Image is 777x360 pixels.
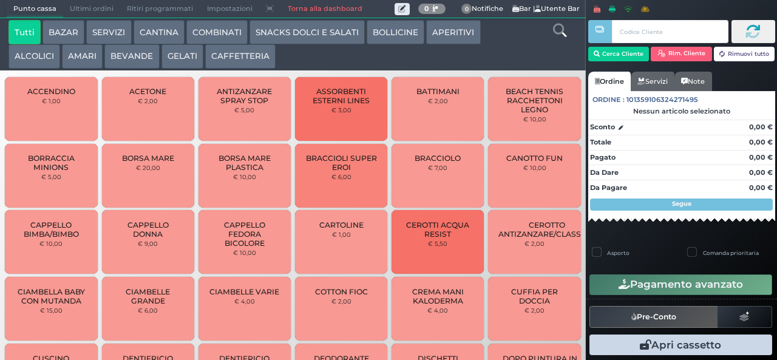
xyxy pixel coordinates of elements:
strong: 0,00 € [749,153,773,161]
button: AMARI [62,44,103,69]
span: BORSA MARE PLASTICA [209,154,281,172]
button: Rim. Cliente [651,47,712,61]
button: Apri cassetto [589,335,772,355]
span: BEACH TENNIS RACCHETTONI LEGNO [498,87,571,114]
small: € 10,00 [233,173,256,180]
small: € 10,00 [39,240,63,247]
span: CIAMBELLE GRANDE [112,287,184,305]
a: Ordine [588,72,631,91]
span: BRACCIOLI SUPER EROI [305,154,378,172]
small: € 5,00 [41,173,61,180]
strong: 0,00 € [749,168,773,177]
span: ACCENDINO [27,87,75,96]
span: CEROTTO ANTIZANZARE/CLASSICO [498,220,595,239]
small: € 5,50 [428,240,447,247]
span: ACETONE [129,87,166,96]
span: 0 [461,4,472,15]
a: Servizi [631,72,674,91]
span: Impostazioni [200,1,259,18]
small: € 2,00 [331,297,351,305]
button: Rimuovi tutto [714,47,775,61]
small: € 2,00 [524,240,545,247]
small: € 2,00 [524,307,545,314]
small: € 6,00 [331,173,351,180]
small: € 3,00 [331,106,351,114]
strong: Totale [590,138,611,146]
button: SNACKS DOLCI E SALATI [249,20,365,44]
strong: Pagato [590,153,616,161]
button: CANTINA [134,20,185,44]
small: € 4,00 [427,307,448,314]
span: Ritiri programmati [120,1,200,18]
small: € 2,00 [428,97,448,104]
span: CARTOLINE [319,220,364,229]
span: Punto cassa [7,1,63,18]
button: BAZAR [42,20,84,44]
span: BORRACCIA MINIONS [15,154,87,172]
a: Torna alla dashboard [280,1,368,18]
button: Pagamento avanzato [589,274,772,295]
button: ALCOLICI [8,44,60,69]
span: BRACCIOLO [415,154,461,163]
span: 101359106324271495 [626,95,698,105]
strong: 0,00 € [749,183,773,192]
div: Nessun articolo selezionato [588,107,775,115]
span: CREMA MANI KALODERMA [402,287,474,305]
strong: Sconto [590,122,615,132]
small: € 10,00 [523,164,546,171]
span: Ultimi ordini [63,1,120,18]
small: € 1,00 [42,97,61,104]
span: CIAMBELLA BABY CON MUTANDA [15,287,87,305]
input: Codice Cliente [612,20,728,43]
span: Ordine : [592,95,625,105]
small: € 1,00 [332,231,351,238]
button: BEVANDE [104,44,159,69]
strong: Da Dare [590,168,619,177]
span: CEROTTI ACQUA RESIST [402,220,474,239]
small: € 4,00 [234,297,255,305]
button: COMBINATI [186,20,248,44]
small: € 5,00 [234,106,254,114]
button: Tutti [8,20,41,44]
a: Note [674,72,711,91]
button: Cerca Cliente [588,47,650,61]
strong: Da Pagare [590,183,627,192]
span: CAPPELLO BIMBA/BIMBO [15,220,87,239]
button: APERITIVI [426,20,480,44]
span: CIAMBELLE VARIE [209,287,279,296]
small: € 10,00 [523,115,546,123]
small: € 2,00 [138,97,158,104]
small: € 20,00 [136,164,160,171]
button: Pre-Conto [589,306,718,328]
span: ANTIZANZARE SPRAY STOP [209,87,281,105]
button: CAFFETTERIA [205,44,276,69]
small: € 10,00 [233,249,256,256]
b: 0 [424,4,429,13]
button: GELATI [161,44,203,69]
label: Comanda prioritaria [703,249,759,257]
strong: 0,00 € [749,123,773,131]
span: BATTIMANI [416,87,460,96]
strong: 0,00 € [749,138,773,146]
span: COTTON FIOC [315,287,368,296]
button: SERVIZI [86,20,131,44]
small: € 9,00 [138,240,158,247]
strong: Segue [672,200,691,208]
span: CANOTTO FUN [506,154,563,163]
small: € 15,00 [40,307,63,314]
small: € 6,00 [138,307,158,314]
span: BORSA MARE [122,154,174,163]
span: CAPPELLO DONNA [112,220,184,239]
button: BOLLICINE [367,20,424,44]
small: € 7,00 [428,164,447,171]
label: Asporto [607,249,629,257]
span: CUFFIA PER DOCCIA [498,287,571,305]
span: ASSORBENTI ESTERNI LINES [305,87,378,105]
span: CAPPELLO FEDORA BICOLORE [209,220,281,248]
